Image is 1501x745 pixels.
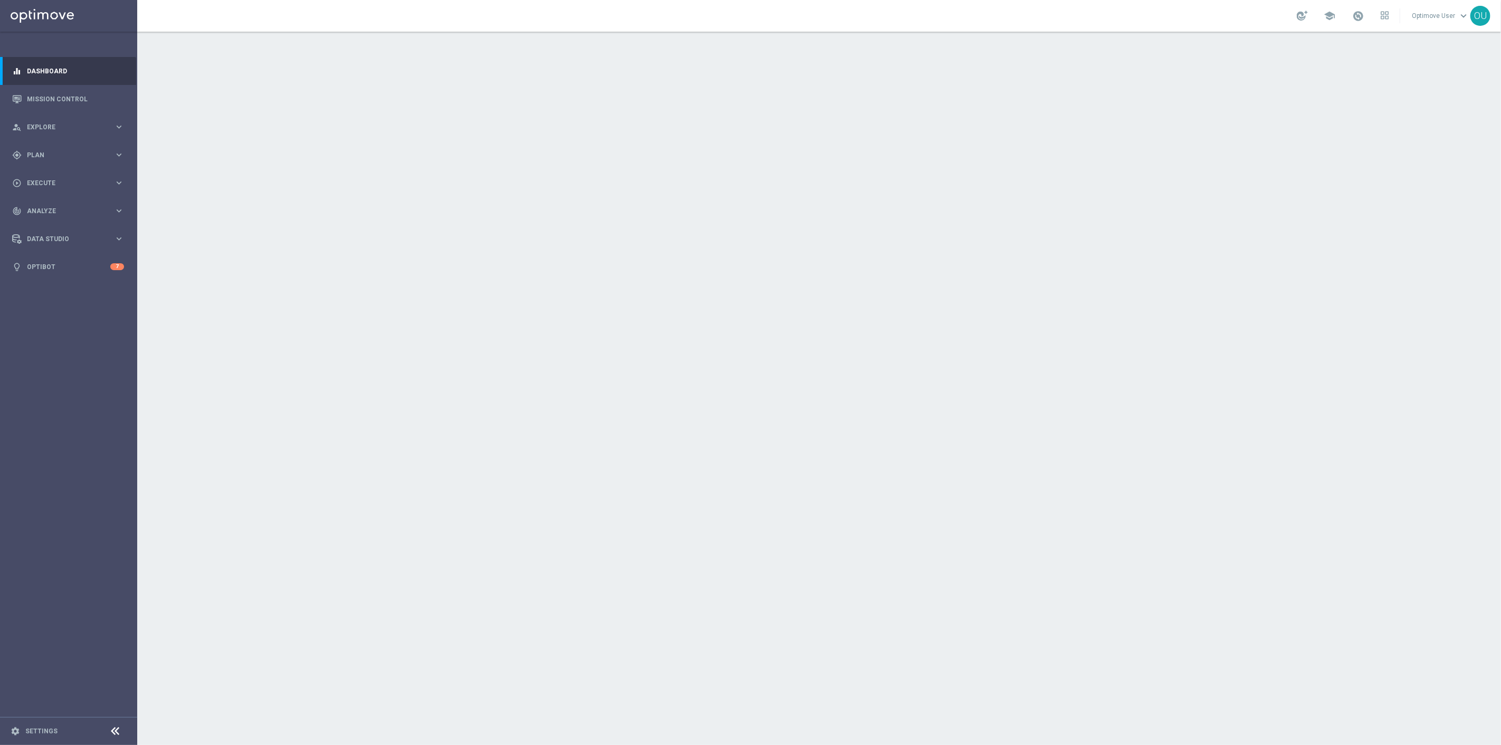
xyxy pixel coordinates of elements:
div: Analyze [12,206,114,216]
a: Optibot [27,253,110,281]
div: 7 [110,263,124,270]
i: keyboard_arrow_right [114,234,124,244]
div: Explore [12,122,114,132]
div: OU [1470,6,1490,26]
i: gps_fixed [12,150,22,160]
div: Execute [12,178,114,188]
i: play_circle_outline [12,178,22,188]
a: Dashboard [27,57,124,85]
span: Explore [27,124,114,130]
i: lightbulb [12,262,22,272]
span: keyboard_arrow_down [1458,10,1469,22]
button: equalizer Dashboard [12,67,125,75]
div: Optibot [12,253,124,281]
button: gps_fixed Plan keyboard_arrow_right [12,151,125,159]
a: Mission Control [27,85,124,113]
span: Analyze [27,208,114,214]
i: person_search [12,122,22,132]
span: school [1324,10,1335,22]
button: Data Studio keyboard_arrow_right [12,235,125,243]
i: settings [11,727,20,736]
button: track_changes Analyze keyboard_arrow_right [12,207,125,215]
span: Plan [27,152,114,158]
button: person_search Explore keyboard_arrow_right [12,123,125,131]
button: Mission Control [12,95,125,103]
div: Dashboard [12,57,124,85]
i: equalizer [12,66,22,76]
a: Optimove Userkeyboard_arrow_down [1411,8,1470,24]
span: Execute [27,180,114,186]
a: Settings [25,728,58,734]
span: Data Studio [27,236,114,242]
div: Mission Control [12,85,124,113]
div: Plan [12,150,114,160]
i: keyboard_arrow_right [114,178,124,188]
i: keyboard_arrow_right [114,150,124,160]
i: track_changes [12,206,22,216]
i: keyboard_arrow_right [114,122,124,132]
button: play_circle_outline Execute keyboard_arrow_right [12,179,125,187]
button: lightbulb Optibot 7 [12,263,125,271]
i: keyboard_arrow_right [114,206,124,216]
div: Data Studio [12,234,114,244]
